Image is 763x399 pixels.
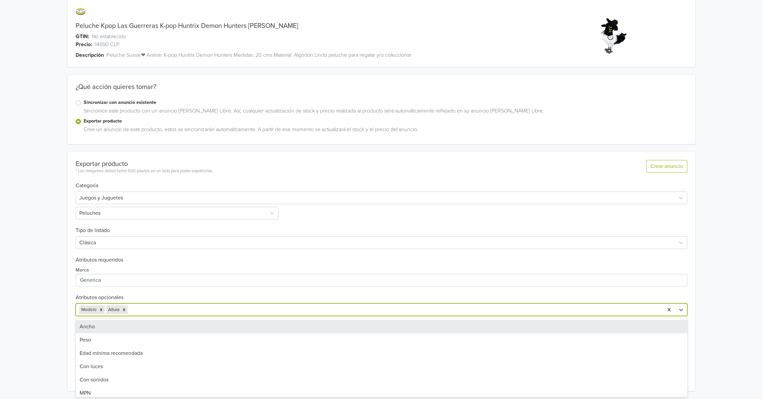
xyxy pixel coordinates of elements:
span: No establecido [92,33,126,40]
h6: Atributos opcionales [76,294,687,301]
div: ¿Qué acción quieres tomar? [68,83,695,99]
div: * Las imágenes deben tener 500 píxeles en un lado para poder exportarlas. [76,168,213,175]
a: Peluche Kpop Las Guerreras K-pop Huntrix Demon Hunters [PERSON_NAME] [76,22,298,30]
div: Modelo [79,305,98,314]
div: Con sonidos [76,373,687,386]
div: Edad mínima recomendada [76,347,687,360]
div: Sincronice este producto con un anuncio [PERSON_NAME] Libre. Así, cualquier actualización de stoc... [81,107,687,118]
div: Remove Altura [120,305,128,314]
div: Con luces [76,360,687,373]
label: Exportar producto [84,118,687,125]
h6: Tipo de listado [76,219,687,234]
span: Precio: [76,40,92,48]
div: Cree un anuncio de este producto, estos se sincronizarán automáticamente. A partir de ese momento... [81,125,687,136]
span: 14990 CLP [95,40,119,48]
div: Altura [106,305,120,314]
img: product_image [592,9,642,59]
label: Sincronizar con anuncio existente [84,99,687,106]
h6: Atributos requeridos [76,257,687,263]
div: Ancho [76,320,687,333]
span: Descripción [76,51,104,59]
label: Marca [76,267,89,274]
span: GTIN: [76,33,89,40]
div: Remove Modelo [98,305,105,314]
span: Peluche Sussie❤ Anime: K-pop Huntrix Demon Hunters Medidas: 20 cms Material: Algodón Lindo peluch... [106,51,411,59]
h6: Categoría [76,175,687,189]
div: Exportar producto [76,160,213,168]
div: Peso [76,333,687,347]
button: Crear anuncio [646,160,687,173]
